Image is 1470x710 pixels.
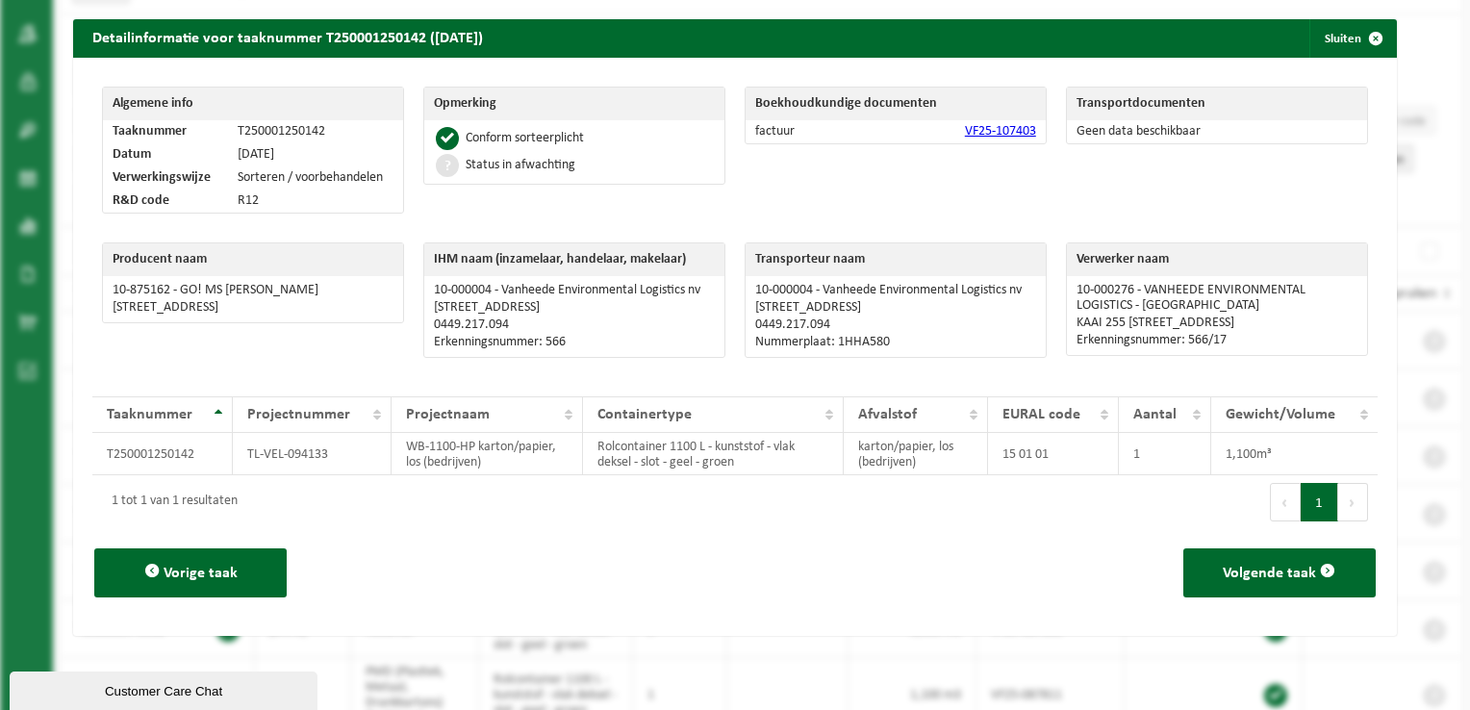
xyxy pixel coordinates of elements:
th: IHM naam (inzamelaar, handelaar, makelaar) [424,243,724,276]
td: T250001250142 [92,433,232,475]
span: Volgende taak [1223,566,1316,581]
span: Vorige taak [164,566,238,581]
p: 10-000276 - VANHEEDE ENVIRONMENTAL LOGISTICS - [GEOGRAPHIC_DATA] [1077,283,1357,314]
p: Erkenningsnummer: 566/17 [1077,333,1357,348]
td: T250001250142 [228,120,403,143]
p: 0449.217.094 [434,317,715,333]
td: factuur [746,120,864,143]
span: Containertype [597,407,692,422]
span: Taaknummer [107,407,192,422]
th: Transportdocumenten [1067,88,1332,120]
p: [STREET_ADDRESS] [755,300,1036,316]
span: EURAL code [1002,407,1080,422]
p: 10-000004 - Vanheede Environmental Logistics nv [755,283,1036,298]
th: Verwerker naam [1067,243,1367,276]
iframe: chat widget [10,668,321,710]
td: 1 [1119,433,1211,475]
button: 1 [1301,483,1338,521]
td: Geen data beschikbaar [1067,120,1367,143]
div: Status in afwachting [466,159,575,172]
td: 15 01 01 [988,433,1119,475]
th: Transporteur naam [746,243,1046,276]
td: 1,100m³ [1211,433,1377,475]
button: Vorige taak [94,548,287,597]
span: Projectnummer [247,407,350,422]
td: TL-VEL-094133 [233,433,393,475]
p: KAAI 255 [STREET_ADDRESS] [1077,316,1357,331]
td: WB-1100-HP karton/papier, los (bedrijven) [392,433,583,475]
p: [STREET_ADDRESS] [113,300,393,316]
p: [STREET_ADDRESS] [434,300,715,316]
div: 1 tot 1 van 1 resultaten [102,485,238,520]
td: Verwerkingswijze [103,166,228,190]
span: Projectnaam [406,407,490,422]
span: Gewicht/Volume [1226,407,1335,422]
button: Previous [1270,483,1301,521]
td: Sorteren / voorbehandelen [228,166,403,190]
p: 10-875162 - GO! MS [PERSON_NAME] [113,283,393,298]
td: karton/papier, los (bedrijven) [844,433,988,475]
span: Aantal [1133,407,1177,422]
td: Taaknummer [103,120,228,143]
td: R&D code [103,190,228,213]
button: Next [1338,483,1368,521]
td: R12 [228,190,403,213]
p: Nummerplaat: 1HHA580 [755,335,1036,350]
button: Volgende taak [1183,548,1376,597]
span: Afvalstof [858,407,917,422]
p: 10-000004 - Vanheede Environmental Logistics nv [434,283,715,298]
td: [DATE] [228,143,403,166]
p: Erkenningsnummer: 566 [434,335,715,350]
a: VF25-107403 [965,124,1036,139]
th: Opmerking [424,88,724,120]
td: Rolcontainer 1100 L - kunststof - vlak deksel - slot - geel - groen [583,433,843,475]
th: Boekhoudkundige documenten [746,88,1046,120]
button: Sluiten [1309,19,1395,58]
div: Conform sorteerplicht [466,132,584,145]
p: 0449.217.094 [755,317,1036,333]
td: Datum [103,143,228,166]
th: Producent naam [103,243,403,276]
h2: Detailinformatie voor taaknummer T250001250142 ([DATE]) [73,19,502,56]
th: Algemene info [103,88,403,120]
